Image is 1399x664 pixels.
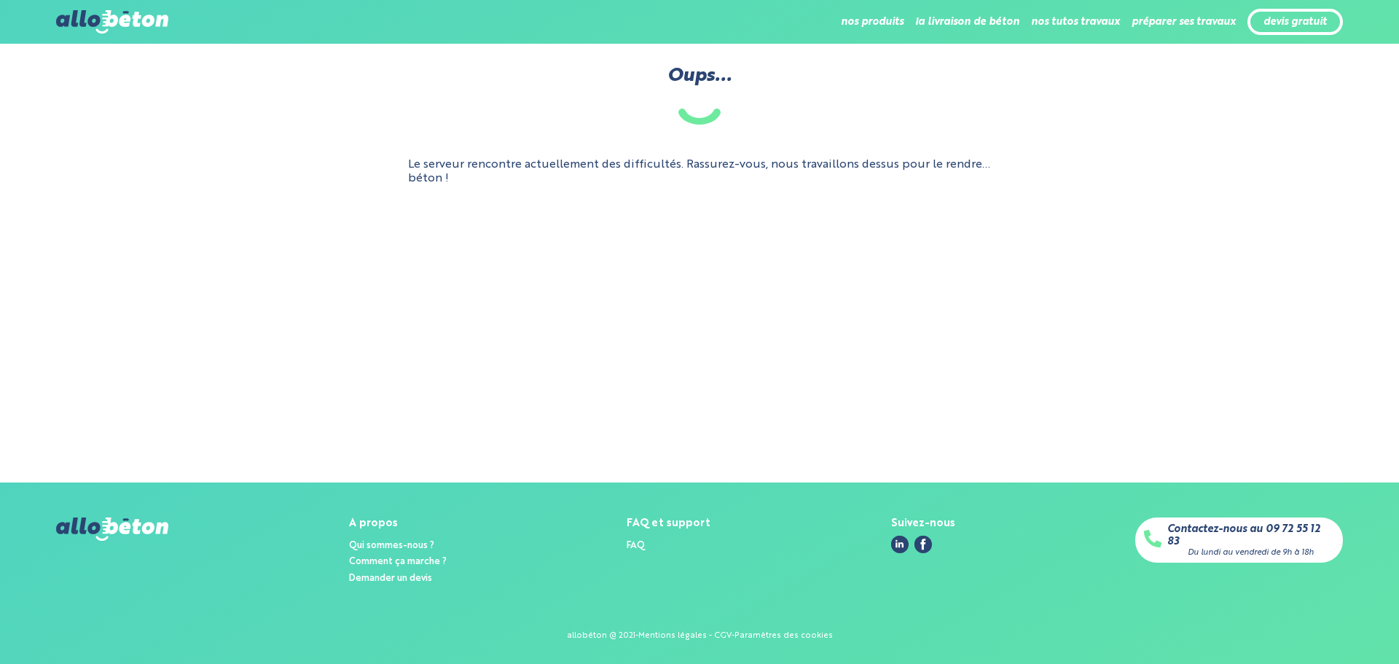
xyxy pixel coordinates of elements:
div: allobéton @ 2021 [567,631,635,641]
p: Le serveur rencontre actuellement des difficultés. Rassurez-vous, nous travaillons dessus pour le... [408,158,991,185]
iframe: Help widget launcher [1269,607,1383,648]
a: Demander un devis [349,574,432,583]
a: devis gratuit [1263,16,1327,28]
img: allobéton [56,10,168,34]
li: la livraison de béton [915,4,1019,39]
li: nos produits [841,4,904,39]
div: - [732,631,734,641]
div: - [635,631,638,641]
a: CGV [714,631,732,640]
a: Qui sommes-nous ? [349,541,434,550]
div: Suivez-nous [891,517,955,530]
li: nos tutos travaux [1031,4,1120,39]
a: Mentions légales [638,631,707,640]
a: Comment ça marche ? [349,557,447,566]
span: - [709,631,712,640]
img: allobéton [56,517,168,541]
div: FAQ et support [627,517,710,530]
a: Paramètres des cookies [734,631,833,640]
a: Contactez-nous au 09 72 55 12 83 [1167,523,1334,547]
div: Du lundi au vendredi de 9h à 18h [1188,548,1314,558]
a: FAQ [627,541,645,550]
li: préparer ses travaux [1132,4,1236,39]
div: A propos [349,517,447,530]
